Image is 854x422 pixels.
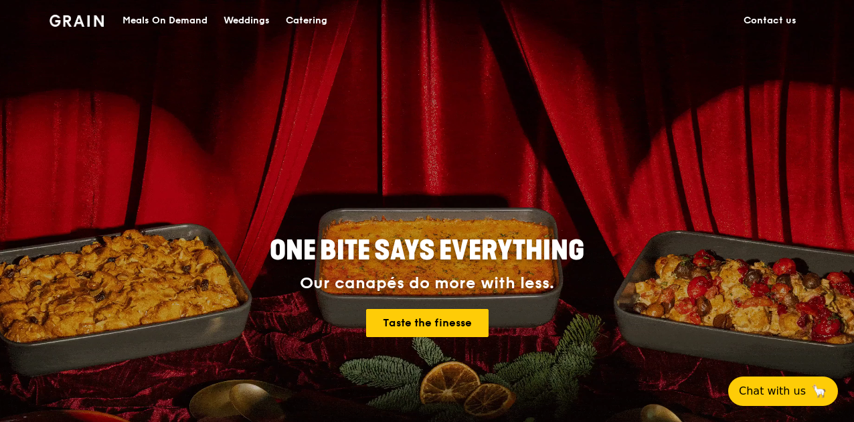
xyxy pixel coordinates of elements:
a: Taste the finesse [366,309,489,337]
div: Meals On Demand [122,1,207,41]
a: Contact us [736,1,804,41]
span: Chat with us [739,383,806,399]
a: Weddings [216,1,278,41]
div: Catering [286,1,327,41]
a: Catering [278,1,335,41]
span: ONE BITE SAYS EVERYTHING [270,235,584,267]
img: Grain [50,15,104,27]
button: Chat with us🦙 [728,377,838,406]
div: Our canapés do more with less. [186,274,668,293]
div: Weddings [224,1,270,41]
span: 🦙 [811,383,827,399]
